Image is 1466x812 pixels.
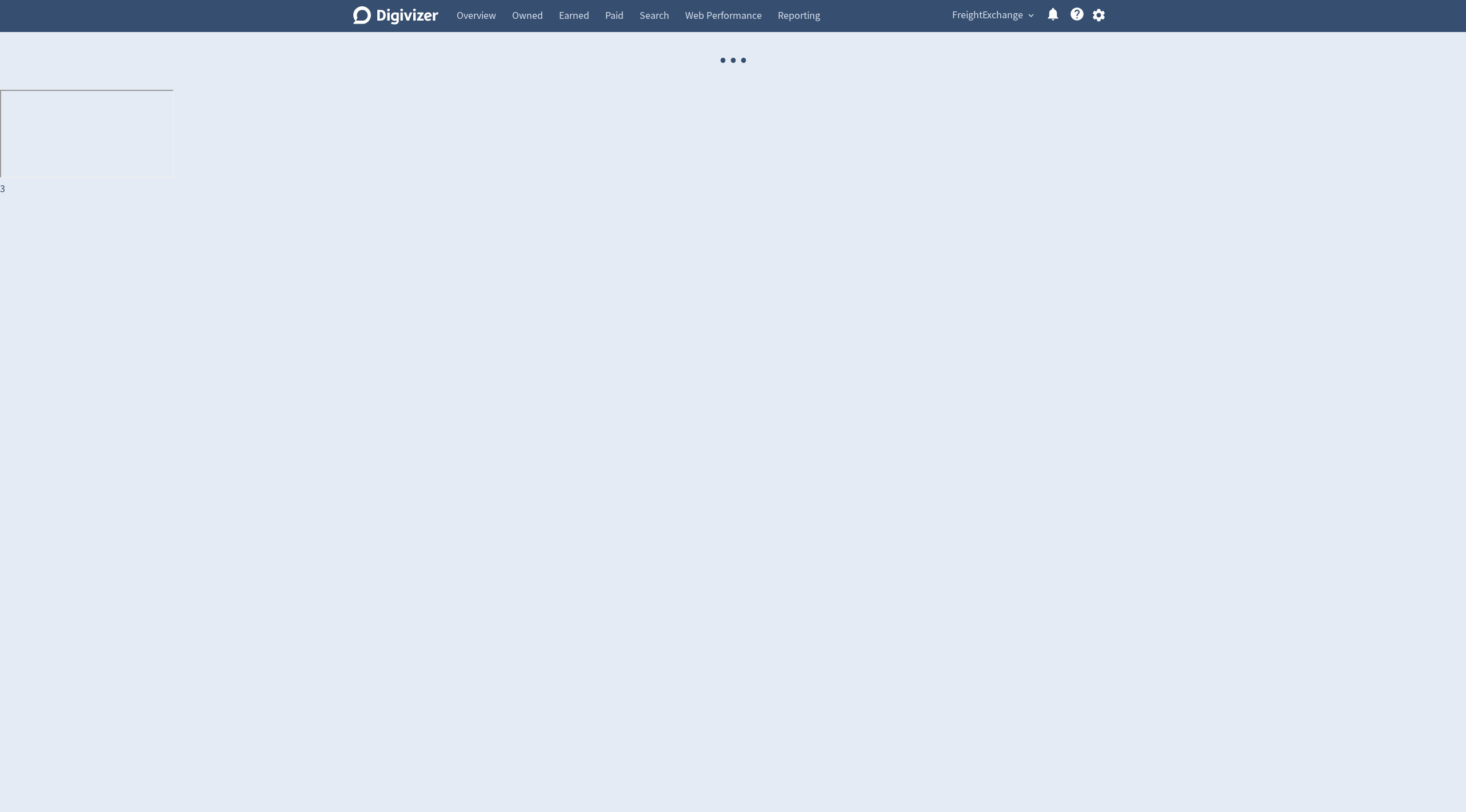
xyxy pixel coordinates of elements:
[718,32,728,90] span: ·
[952,6,1023,25] span: FreightExchange
[948,6,1037,25] button: FreightExchange
[738,32,749,90] span: ·
[728,32,738,90] span: ·
[1026,10,1036,21] span: expand_more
